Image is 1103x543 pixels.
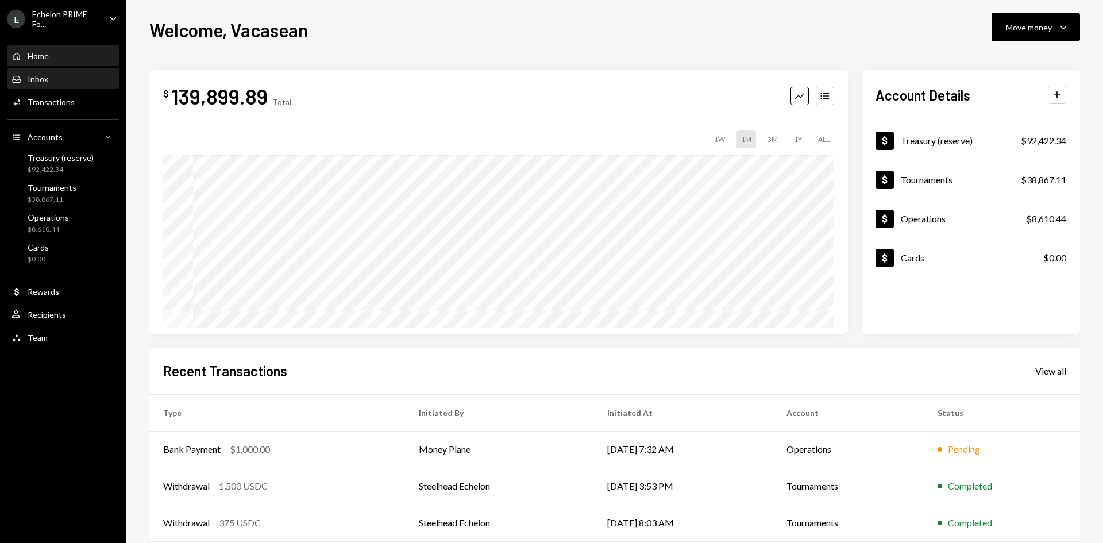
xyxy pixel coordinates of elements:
[7,239,119,267] a: Cards$0.00
[763,130,782,148] div: 3M
[1021,134,1066,148] div: $92,422.34
[28,153,94,163] div: Treasury (reserve)
[948,516,992,530] div: Completed
[1021,173,1066,187] div: $38,867.11
[7,304,119,325] a: Recipients
[1043,251,1066,265] div: $0.00
[149,18,308,41] h1: Welcome, Vacasean
[901,135,973,146] div: Treasury (reserve)
[171,83,268,109] div: 139,899.89
[7,45,119,66] a: Home
[876,86,970,105] h2: Account Details
[7,91,119,112] a: Transactions
[773,505,924,541] td: Tournaments
[7,281,119,302] a: Rewards
[219,479,268,493] div: 1,500 USDC
[901,213,946,224] div: Operations
[28,213,69,222] div: Operations
[28,333,48,342] div: Team
[7,126,119,147] a: Accounts
[163,88,169,99] div: $
[862,238,1080,277] a: Cards$0.00
[28,287,59,296] div: Rewards
[163,361,287,380] h2: Recent Transactions
[7,179,119,207] a: Tournaments$38,867.11
[163,479,210,493] div: Withdrawal
[593,505,773,541] td: [DATE] 8:03 AM
[992,13,1080,41] button: Move money
[862,121,1080,160] a: Treasury (reserve)$92,422.34
[28,51,49,61] div: Home
[405,431,593,468] td: Money Plane
[948,479,992,493] div: Completed
[149,394,405,431] th: Type
[28,97,75,107] div: Transactions
[1035,365,1066,377] div: View all
[593,394,773,431] th: Initiated At
[7,209,119,237] a: Operations$8,610.44
[773,431,924,468] td: Operations
[28,132,63,142] div: Accounts
[7,149,119,177] a: Treasury (reserve)$92,422.34
[901,174,952,185] div: Tournaments
[163,516,210,530] div: Withdrawal
[405,394,593,431] th: Initiated By
[709,130,730,148] div: 1W
[789,130,807,148] div: 1Y
[1035,364,1066,377] a: View all
[7,68,119,89] a: Inbox
[405,505,593,541] td: Steelhead Echelon
[230,442,270,456] div: $1,000.00
[28,165,94,175] div: $92,422.34
[405,468,593,505] td: Steelhead Echelon
[593,431,773,468] td: [DATE] 7:32 AM
[736,130,756,148] div: 1M
[901,252,924,263] div: Cards
[948,442,980,456] div: Pending
[28,242,49,252] div: Cards
[1006,21,1052,33] div: Move money
[28,310,66,319] div: Recipients
[7,327,119,348] a: Team
[28,183,76,192] div: Tournaments
[28,225,69,234] div: $8,610.44
[862,160,1080,199] a: Tournaments$38,867.11
[593,468,773,505] td: [DATE] 3:53 PM
[163,442,221,456] div: Bank Payment
[773,468,924,505] td: Tournaments
[219,516,261,530] div: 375 USDC
[32,9,100,29] div: Echelon PRIME Fo...
[813,130,834,148] div: ALL
[862,199,1080,238] a: Operations$8,610.44
[924,394,1080,431] th: Status
[28,74,48,84] div: Inbox
[28,255,49,264] div: $0.00
[7,10,25,28] div: E
[272,97,291,107] div: Total
[28,195,76,205] div: $38,867.11
[773,394,924,431] th: Account
[1026,212,1066,226] div: $8,610.44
